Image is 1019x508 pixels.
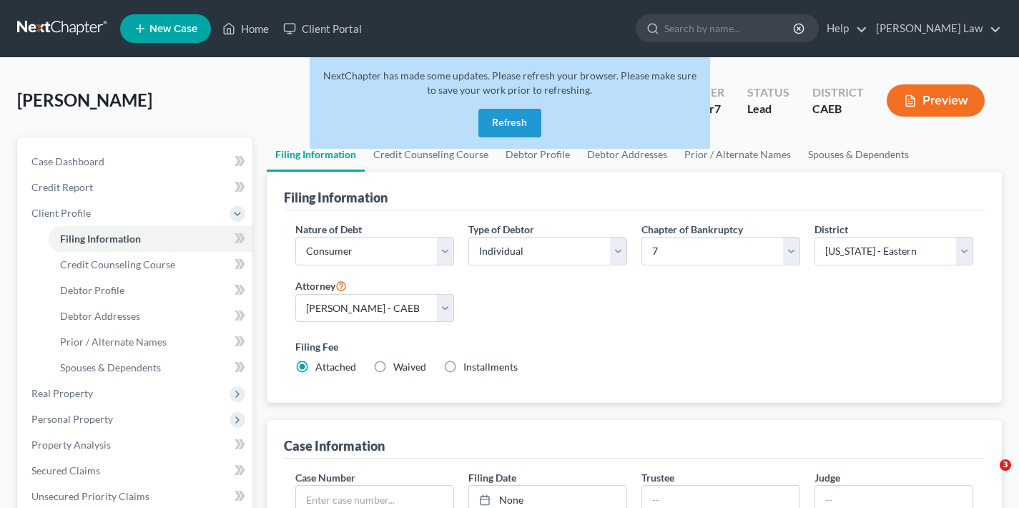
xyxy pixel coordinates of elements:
span: Debtor Profile [60,284,124,296]
input: Search by name... [664,15,795,41]
a: Credit Report [20,175,252,200]
span: Secured Claims [31,464,100,477]
label: Type of Debtor [468,222,534,237]
a: Filing Information [267,137,365,172]
button: Refresh [478,109,541,137]
label: Attorney [295,277,347,294]
label: District [814,222,848,237]
label: Case Number [295,470,355,485]
span: Attached [315,361,356,373]
a: Case Dashboard [20,149,252,175]
label: Filing Fee [295,339,973,354]
label: Trustee [641,470,674,485]
div: Lead [747,101,789,117]
span: Installments [463,361,518,373]
label: Filing Date [468,470,516,485]
span: Credit Counseling Course [60,258,175,270]
a: [PERSON_NAME] Law [869,16,1001,41]
a: Debtor Addresses [49,303,252,329]
span: Spouses & Dependents [60,361,161,373]
span: New Case [149,24,197,34]
label: Nature of Debt [295,222,362,237]
a: Home [215,16,276,41]
span: Waived [393,361,426,373]
a: Help [819,16,867,41]
span: Client Profile [31,207,91,219]
span: NextChapter has made some updates. Please refresh your browser. Please make sure to save your wor... [323,69,696,96]
div: Status [747,84,789,101]
a: Credit Counseling Course [49,252,252,278]
span: Filing Information [60,233,141,245]
a: Property Analysis [20,432,252,458]
button: Preview [887,84,985,117]
a: Prior / Alternate Names [676,137,799,172]
span: Credit Report [31,181,93,193]
label: Judge [814,470,840,485]
span: Personal Property [31,413,113,425]
span: Property Analysis [31,439,111,451]
a: Client Portal [276,16,369,41]
div: Case Information [284,437,385,454]
div: Filing Information [284,189,388,206]
iframe: Intercom live chat [970,459,1005,494]
a: Debtor Profile [49,278,252,303]
span: Unsecured Priority Claims [31,490,149,502]
a: Prior / Alternate Names [49,329,252,355]
span: Prior / Alternate Names [60,336,167,348]
label: Chapter of Bankruptcy [641,222,743,237]
span: Case Dashboard [31,155,104,167]
a: Spouses & Dependents [799,137,917,172]
span: Debtor Addresses [60,310,140,322]
span: [PERSON_NAME] [17,89,152,110]
span: Real Property [31,387,93,399]
div: District [812,84,864,101]
span: 3 [1000,459,1011,471]
a: Secured Claims [20,458,252,484]
div: CAEB [812,101,864,117]
a: Spouses & Dependents [49,355,252,381]
span: 7 [714,102,721,115]
a: Filing Information [49,226,252,252]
